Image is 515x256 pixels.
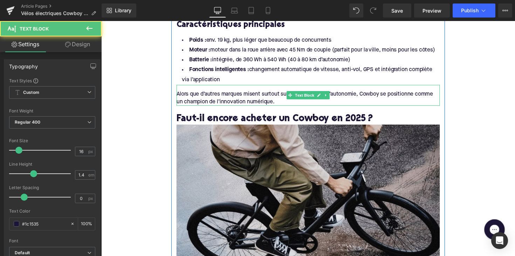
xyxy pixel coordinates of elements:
[366,4,380,18] button: Redo
[77,71,347,87] div: Alors que d’autres marques misent surtout sur la puissance et l’autonomie, Cowboy se positionne c...
[78,218,95,230] div: %
[21,11,88,16] span: Vélos électriques Cowboy en 2025 : est-ce encore un bon choix ?
[9,78,95,83] div: Text Styles
[20,26,49,32] span: Text Block
[90,27,112,33] strong: Moteur :
[260,4,276,18] a: Mobile
[15,119,41,125] b: Regular 400
[461,8,479,13] span: Publish
[227,72,234,80] a: Expand / Collapse
[423,7,441,14] span: Preview
[9,185,95,190] div: Letter Spacing
[9,60,38,69] div: Typography
[349,4,363,18] button: Undo
[389,201,417,227] iframe: Gorgias live chat messenger
[491,232,508,249] div: Open Intercom Messenger
[23,90,39,96] b: Custom
[209,4,226,18] a: Desktop
[197,72,219,80] span: Text Block
[52,36,103,52] a: Design
[391,7,403,14] span: Save
[90,17,236,22] span: env. 19 kg, plus léger que beaucoup de concurrents
[115,7,131,14] span: Library
[414,4,450,18] a: Preview
[90,17,108,22] strong: Poids :
[21,4,102,9] a: Article Pages
[9,109,95,113] div: Font Weight
[243,4,260,18] a: Tablet
[22,220,67,228] input: Color
[102,4,136,18] a: New Library
[88,173,94,177] span: em
[90,27,342,33] span: moteur dans la roue arrière avec 45 Nm de couple (parfait pour la ville, moins pour les côtes)
[90,37,255,43] span: intégrée, de 360 Wh à 540 Wh (40 à 80 km d’autonomie)
[88,196,94,201] span: px
[88,149,94,154] span: px
[77,95,347,106] h2: Faut-il encore acheter un Cowboy en 2025 ?
[9,138,95,143] div: Font Size
[498,4,512,18] button: More
[9,238,95,243] div: Font
[83,47,339,63] span: changement automatique de vitesse, anti-vol, GPS et intégration complète via l’application
[9,209,95,214] div: Text Color
[9,162,95,167] div: Line Height
[226,4,243,18] a: Laptop
[453,4,495,18] button: Publish
[15,250,30,256] i: Default
[90,37,114,43] strong: Batterie :
[90,47,151,53] strong: Fonctions intelligentes :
